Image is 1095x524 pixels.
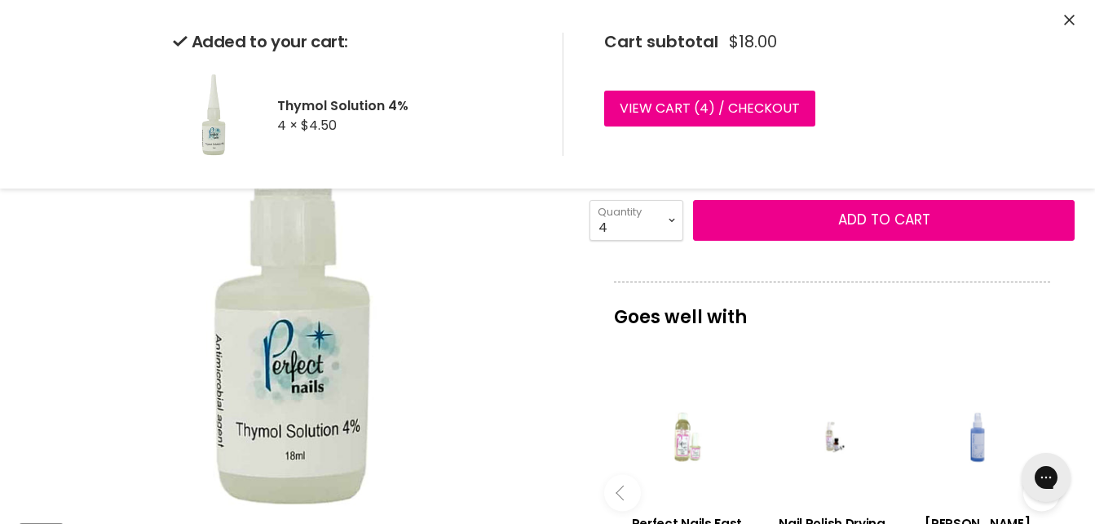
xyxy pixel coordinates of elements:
[838,210,930,229] span: Add to cart
[693,200,1075,241] button: Add to cart
[1013,447,1079,508] iframe: Gorgias live chat messenger
[589,200,683,241] select: Quantity
[301,116,337,135] span: $4.50
[614,282,1050,335] p: Goes well with
[173,74,254,156] img: Thymol Solution 4%
[700,99,709,118] span: 4
[277,116,298,135] span: 4 ×
[604,30,718,53] span: Cart subtotal
[173,33,536,51] h2: Added to your cart:
[729,33,777,51] span: $18.00
[1064,12,1075,29] button: Close
[277,97,536,114] h2: Thymol Solution 4%
[604,91,815,127] a: View cart (4) / Checkout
